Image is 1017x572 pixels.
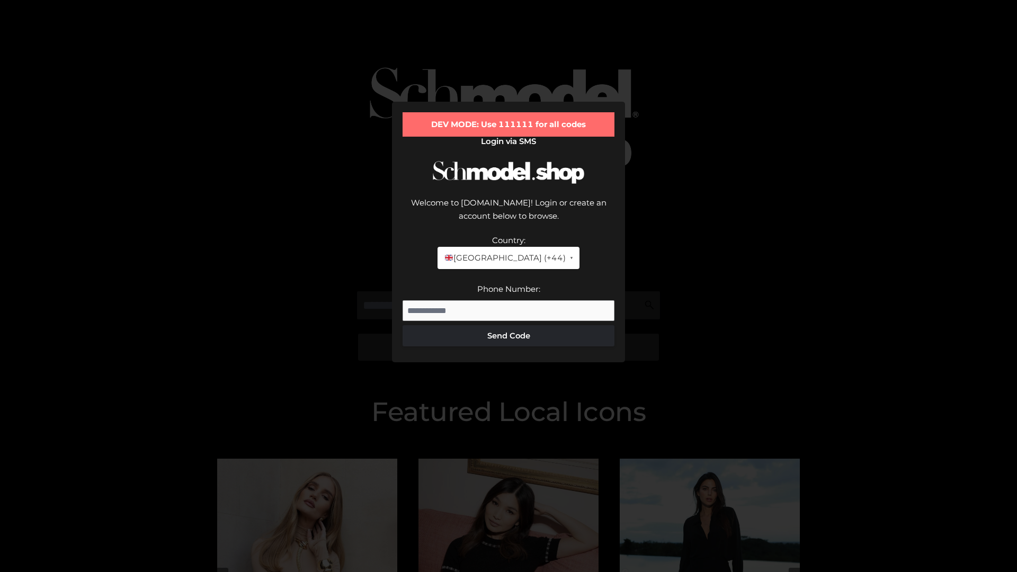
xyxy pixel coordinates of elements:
img: 🇬🇧 [445,254,453,262]
label: Phone Number: [477,284,540,294]
div: DEV MODE: Use 111111 for all codes [403,112,614,137]
img: Schmodel Logo [429,151,588,193]
button: Send Code [403,325,614,346]
span: [GEOGRAPHIC_DATA] (+44) [444,251,565,265]
h2: Login via SMS [403,137,614,146]
div: Welcome to [DOMAIN_NAME]! Login or create an account below to browse. [403,196,614,234]
label: Country: [492,235,525,245]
